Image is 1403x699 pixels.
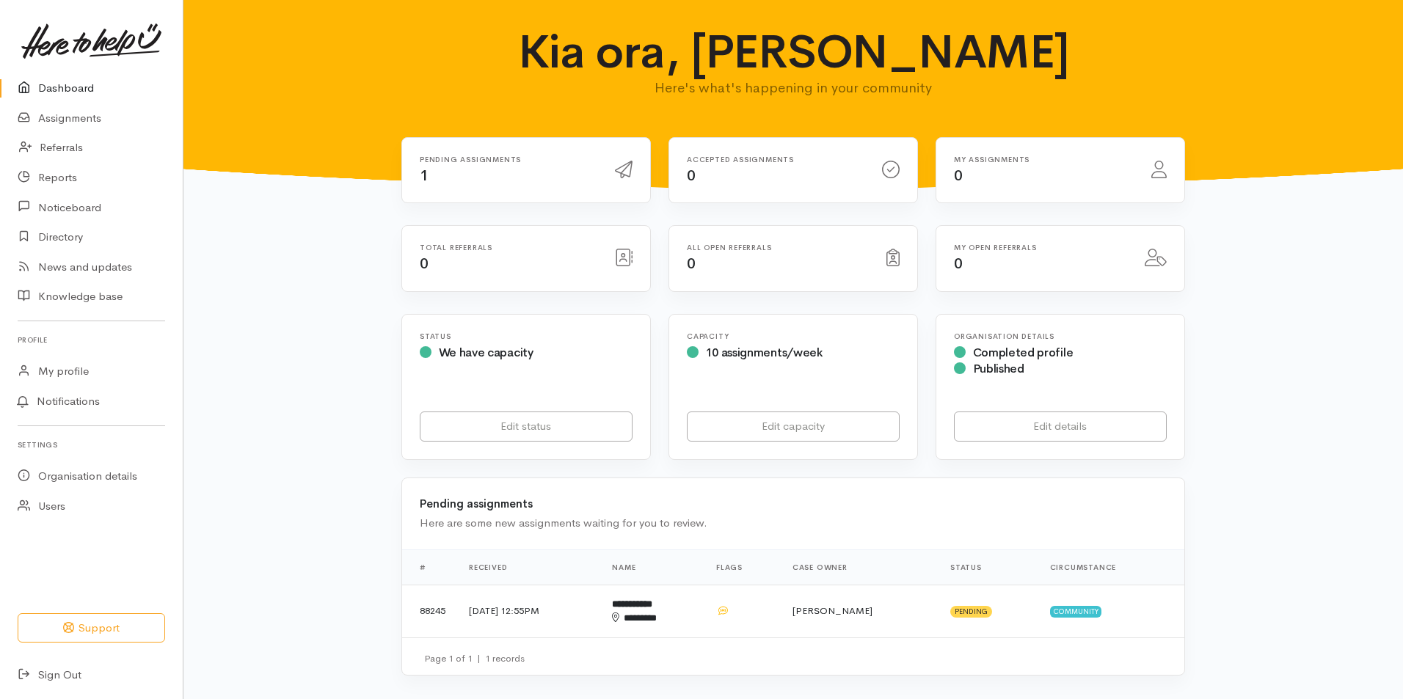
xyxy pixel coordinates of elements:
[402,549,457,585] th: #
[420,255,429,273] span: 0
[18,330,165,350] h6: Profile
[420,497,533,510] b: Pending assignments
[424,652,525,665] small: Page 1 of 1 1 records
[706,345,823,360] span: 10 assignments/week
[420,155,597,164] h6: Pending assignments
[600,549,704,585] th: Name
[687,166,696,185] span: 0
[781,549,939,585] th: Case Owner
[704,549,781,585] th: Flags
[420,332,633,340] h6: Status
[781,585,939,637] td: [PERSON_NAME]
[439,345,533,360] span: We have capacity
[687,255,696,273] span: 0
[954,332,1167,340] h6: Organisation Details
[687,332,900,340] h6: Capacity
[420,411,633,442] a: Edit status
[687,244,869,252] h6: All open referrals
[457,585,600,637] td: [DATE] 12:55PM
[973,345,1074,360] span: Completed profile
[939,549,1038,585] th: Status
[1050,606,1102,618] span: Community
[950,606,992,618] span: Pending
[973,361,1024,376] span: Published
[402,585,457,637] td: 88245
[420,244,597,252] h6: Total referrals
[477,652,481,665] span: |
[457,549,600,585] th: Received
[420,166,429,185] span: 1
[954,411,1167,442] a: Edit details
[506,26,1081,78] h1: Kia ora, [PERSON_NAME]
[18,613,165,643] button: Support
[18,435,165,455] h6: Settings
[506,78,1081,98] p: Here's what's happening in your community
[1038,549,1184,585] th: Circumstance
[954,244,1127,252] h6: My open referrals
[954,166,963,185] span: 0
[954,155,1134,164] h6: My assignments
[687,411,900,442] a: Edit capacity
[687,155,864,164] h6: Accepted assignments
[420,515,1167,532] div: Here are some new assignments waiting for you to review.
[954,255,963,273] span: 0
